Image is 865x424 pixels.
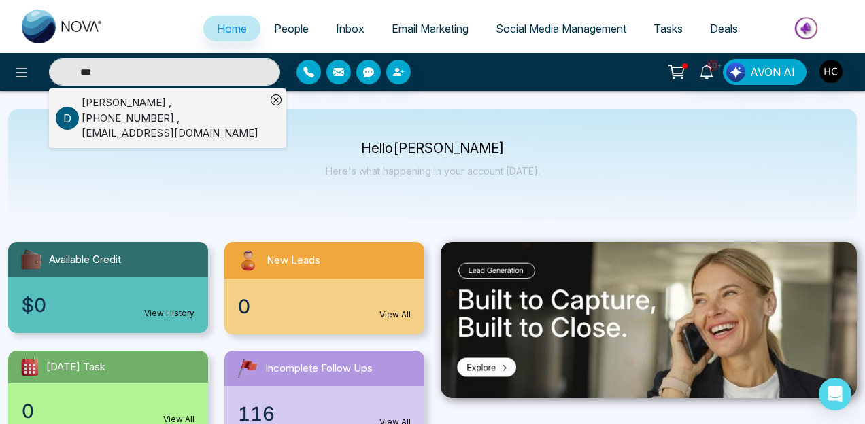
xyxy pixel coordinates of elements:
[46,359,105,375] span: [DATE] Task
[819,60,843,83] img: User Avatar
[22,10,103,43] img: Nova CRM Logo
[265,361,373,376] span: Incomplete Follow Ups
[336,22,364,35] span: Inbox
[690,59,723,83] a: 10+
[379,308,411,321] a: View All
[322,16,378,41] a: Inbox
[144,307,194,319] a: View History
[710,22,738,35] span: Deals
[378,16,482,41] a: Email Marketing
[19,247,44,272] img: availableCredit.svg
[49,252,121,268] span: Available Credit
[235,356,260,381] img: followUps.svg
[392,22,469,35] span: Email Marketing
[750,64,795,80] span: AVON AI
[819,378,851,410] div: Open Intercom Messenger
[56,107,79,130] p: D
[267,253,320,268] span: New Leads
[238,292,250,321] span: 0
[82,95,266,141] div: [PERSON_NAME] , [PHONE_NUMBER] , [EMAIL_ADDRESS][DOMAIN_NAME]
[696,16,751,41] a: Deals
[203,16,260,41] a: Home
[19,356,41,378] img: todayTask.svg
[217,22,247,35] span: Home
[758,13,857,43] img: Market-place.gif
[707,59,719,71] span: 10+
[274,22,309,35] span: People
[326,143,540,154] p: Hello [PERSON_NAME]
[496,22,626,35] span: Social Media Management
[235,247,261,273] img: newLeads.svg
[640,16,696,41] a: Tasks
[216,242,432,334] a: New Leads0View All
[482,16,640,41] a: Social Media Management
[22,291,46,319] span: $0
[326,165,540,177] p: Here's what happening in your account [DATE].
[726,63,745,82] img: Lead Flow
[441,242,857,398] img: .
[654,22,683,35] span: Tasks
[260,16,322,41] a: People
[723,59,807,85] button: AVON AI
